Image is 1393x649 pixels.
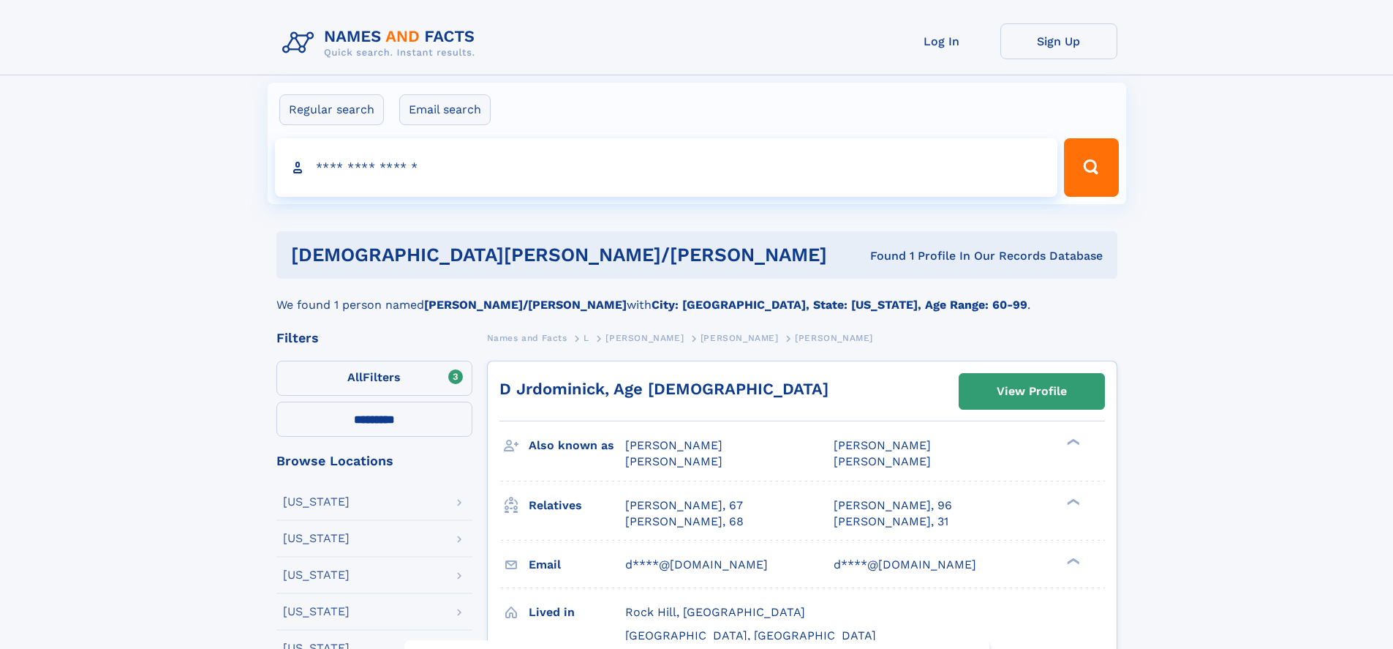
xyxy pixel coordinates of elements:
[834,514,948,530] a: [PERSON_NAME], 31
[529,600,625,625] h3: Lived in
[499,380,828,398] a: D Jrdominick, Age [DEMOGRAPHIC_DATA]
[834,498,952,514] a: [PERSON_NAME], 96
[584,333,589,343] span: L
[1000,23,1117,59] a: Sign Up
[584,329,589,347] a: L
[605,329,684,347] a: [PERSON_NAME]
[848,248,1103,264] div: Found 1 Profile In Our Records Database
[424,298,627,312] b: [PERSON_NAME]/[PERSON_NAME]
[399,94,491,125] label: Email search
[625,605,805,619] span: Rock Hill, [GEOGRAPHIC_DATA]
[347,370,363,384] span: All
[1063,556,1081,566] div: ❯
[605,333,684,343] span: [PERSON_NAME]
[883,23,1000,59] a: Log In
[1064,138,1118,197] button: Search Button
[625,438,722,452] span: [PERSON_NAME]
[529,552,625,577] h3: Email
[276,361,472,396] label: Filters
[795,333,873,343] span: [PERSON_NAME]
[997,375,1067,408] div: View Profile
[834,438,931,452] span: [PERSON_NAME]
[276,331,472,345] div: Filters
[625,498,743,514] a: [PERSON_NAME], 67
[279,94,384,125] label: Regular search
[625,629,876,642] span: [GEOGRAPHIC_DATA], [GEOGRAPHIC_DATA]
[701,333,779,343] span: [PERSON_NAME]
[276,454,472,468] div: Browse Locations
[487,329,567,347] a: Names and Facts
[291,246,849,264] h1: [DEMOGRAPHIC_DATA][PERSON_NAME]/[PERSON_NAME]
[276,23,487,63] img: Logo Names and Facts
[1063,497,1081,506] div: ❯
[701,329,779,347] a: [PERSON_NAME]
[283,606,350,618] div: [US_STATE]
[283,533,350,544] div: [US_STATE]
[276,279,1117,314] div: We found 1 person named with .
[652,298,1027,312] b: City: [GEOGRAPHIC_DATA], State: [US_STATE], Age Range: 60-99
[529,493,625,518] h3: Relatives
[625,454,722,468] span: [PERSON_NAME]
[283,496,350,508] div: [US_STATE]
[275,138,1058,197] input: search input
[625,514,744,530] a: [PERSON_NAME], 68
[1063,438,1081,447] div: ❯
[283,569,350,581] div: [US_STATE]
[959,374,1104,409] a: View Profile
[529,433,625,458] h3: Also known as
[834,454,931,468] span: [PERSON_NAME]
